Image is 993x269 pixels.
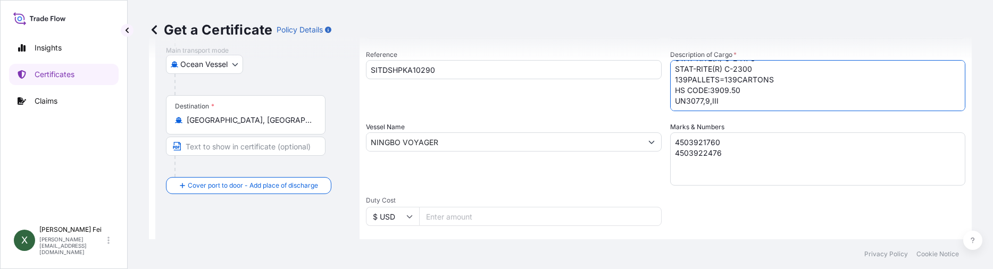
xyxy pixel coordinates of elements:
[166,137,326,156] input: Text to appear on certificate
[366,196,662,205] span: Duty Cost
[175,102,214,111] div: Destination
[39,225,105,234] p: [PERSON_NAME] Fei
[642,132,661,152] button: Show suggestions
[670,122,724,132] label: Marks & Numbers
[9,37,119,58] a: Insights
[366,122,405,132] label: Vessel Name
[39,236,105,255] p: [PERSON_NAME][EMAIL_ADDRESS][DOMAIN_NAME]
[187,115,312,125] input: Destination
[366,132,642,152] input: Type to search vessel name or IMO
[9,90,119,112] a: Claims
[188,180,318,191] span: Cover port to door - Add place of discharge
[35,96,57,106] p: Claims
[864,250,908,258] a: Privacy Policy
[419,207,662,226] input: Enter amount
[916,250,959,258] a: Cookie Notice
[166,55,243,74] button: Select transport
[35,43,62,53] p: Insights
[166,177,331,194] button: Cover port to door - Add place of discharge
[180,59,228,70] span: Ocean Vessel
[149,21,272,38] p: Get a Certificate
[35,69,74,80] p: Certificates
[366,60,662,79] input: Enter booking reference
[277,24,323,35] p: Policy Details
[21,235,28,246] span: X
[9,64,119,85] a: Certificates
